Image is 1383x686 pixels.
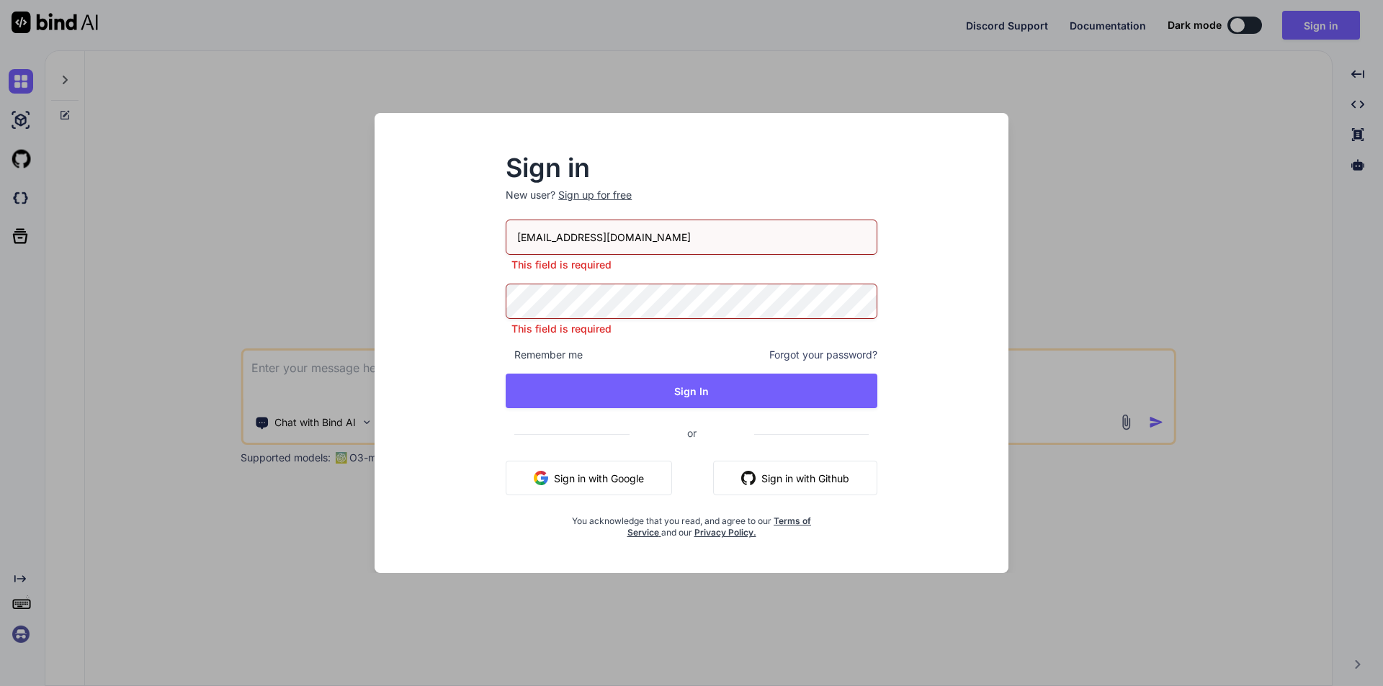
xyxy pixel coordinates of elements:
div: Sign up for free [558,188,632,202]
a: Privacy Policy. [694,527,756,538]
img: google [534,471,548,485]
span: Remember me [506,348,583,362]
a: Terms of Service [627,515,812,538]
button: Sign In [506,374,877,408]
h2: Sign in [506,156,877,179]
p: This field is required [506,322,877,336]
button: Sign in with Github [713,461,877,495]
button: Sign in with Google [506,461,672,495]
div: You acknowledge that you read, and agree to our and our [568,507,815,538]
img: github [741,471,756,485]
p: This field is required [506,258,877,272]
p: New user? [506,188,877,220]
span: or [630,415,754,451]
input: Login or Email [506,220,877,255]
span: Forgot your password? [769,348,877,362]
